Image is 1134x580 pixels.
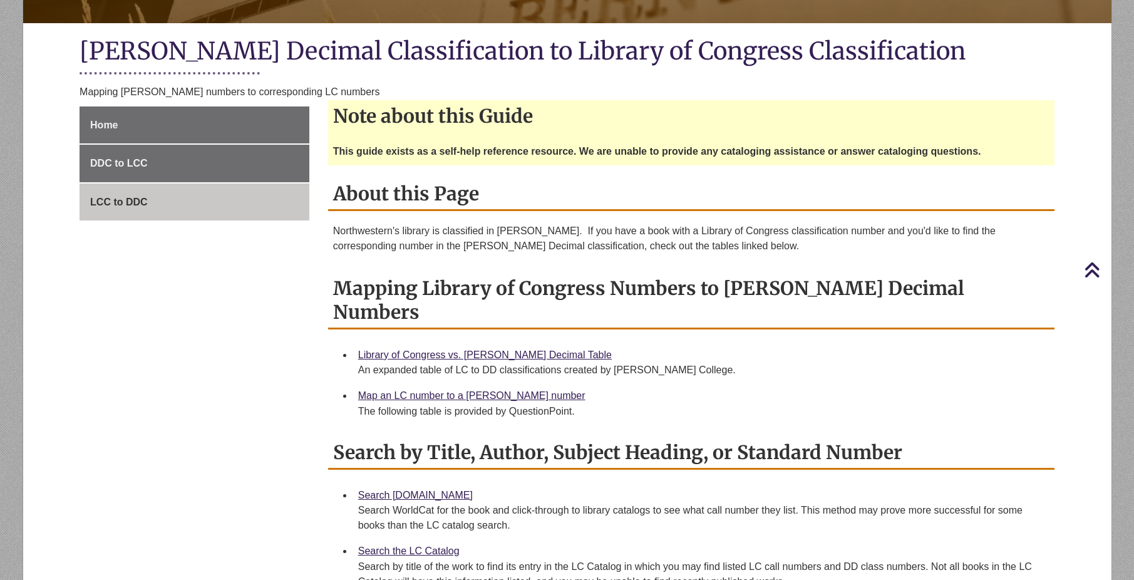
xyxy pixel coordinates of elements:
[80,86,379,97] span: Mapping [PERSON_NAME] numbers to corresponding LC numbers
[328,100,1054,132] h2: Note about this Guide
[358,546,460,556] a: Search the LC Catalog
[90,197,148,207] span: LCC to DDC
[333,146,981,157] strong: This guide exists as a self-help reference resource. We are unable to provide any cataloging assi...
[358,503,1044,533] div: Search WorldCat for the book and click-through to library catalogs to see what call number they l...
[358,350,612,360] a: Library of Congress vs. [PERSON_NAME] Decimal Table
[358,490,473,500] a: Search [DOMAIN_NAME]
[80,106,309,221] div: Guide Page Menu
[80,145,309,182] a: DDC to LCC
[80,106,309,144] a: Home
[358,390,585,401] a: Map an LC number to a [PERSON_NAME] number
[328,437,1054,470] h2: Search by Title, Author, Subject Heading, or Standard Number
[90,158,148,168] span: DDC to LCC
[80,184,309,221] a: LCC to DDC
[328,178,1054,211] h2: About this Page
[328,272,1054,329] h2: Mapping Library of Congress Numbers to [PERSON_NAME] Decimal Numbers
[80,36,1054,69] h1: [PERSON_NAME] Decimal Classification to Library of Congress Classification
[333,224,1049,254] p: Northwestern's library is classified in [PERSON_NAME]. If you have a book with a Library of Congr...
[1084,261,1131,278] a: Back to Top
[358,363,1044,378] div: An expanded table of LC to DD classifications created by [PERSON_NAME] College.
[90,120,118,130] span: Home
[358,404,1044,419] div: The following table is provided by QuestionPoint.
